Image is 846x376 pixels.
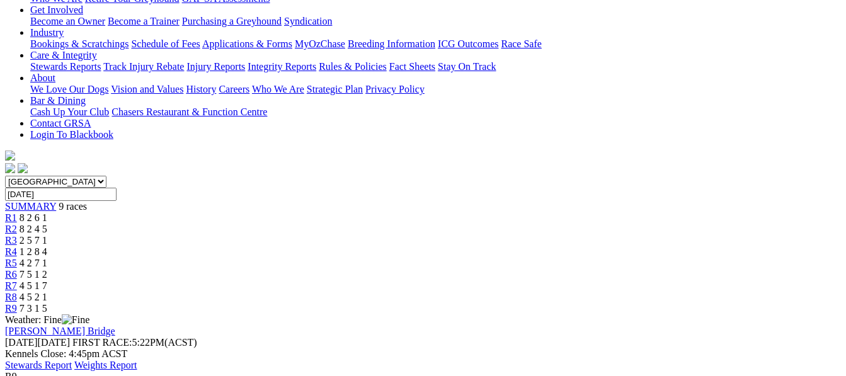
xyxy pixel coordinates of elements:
div: About [30,84,841,95]
a: Cash Up Your Club [30,106,109,117]
a: R4 [5,246,17,257]
div: Kennels Close: 4:45pm ACST [5,348,841,360]
a: R2 [5,224,17,234]
a: Become an Owner [30,16,105,26]
a: Privacy Policy [365,84,425,94]
a: Purchasing a Greyhound [182,16,282,26]
span: [DATE] [5,337,38,348]
a: Contact GRSA [30,118,91,128]
a: About [30,72,55,83]
a: Chasers Restaurant & Function Centre [111,106,267,117]
a: MyOzChase [295,38,345,49]
a: Weights Report [74,360,137,370]
a: R3 [5,235,17,246]
a: R7 [5,280,17,291]
a: Track Injury Rebate [103,61,184,72]
a: History [186,84,216,94]
span: 4 2 7 1 [20,258,47,268]
div: Industry [30,38,841,50]
span: 5:22PM(ACST) [72,337,197,348]
a: Rules & Policies [319,61,387,72]
a: Careers [219,84,249,94]
span: 4 5 1 7 [20,280,47,291]
a: Strategic Plan [307,84,363,94]
div: Care & Integrity [30,61,841,72]
a: R5 [5,258,17,268]
a: Integrity Reports [248,61,316,72]
span: 2 5 7 1 [20,235,47,246]
span: 7 3 1 5 [20,303,47,314]
a: R6 [5,269,17,280]
input: Select date [5,188,117,201]
a: Bar & Dining [30,95,86,106]
span: FIRST RACE: [72,337,132,348]
a: Stewards Report [5,360,72,370]
a: Race Safe [501,38,541,49]
a: Care & Integrity [30,50,97,60]
a: R9 [5,303,17,314]
a: Who We Are [252,84,304,94]
a: R8 [5,292,17,302]
a: Bookings & Scratchings [30,38,129,49]
span: 1 2 8 4 [20,246,47,257]
span: 4 5 2 1 [20,292,47,302]
a: Industry [30,27,64,38]
a: Login To Blackbook [30,129,113,140]
div: Bar & Dining [30,106,841,118]
img: logo-grsa-white.png [5,151,15,161]
span: [DATE] [5,337,70,348]
a: Injury Reports [186,61,245,72]
a: Stay On Track [438,61,496,72]
a: Get Involved [30,4,83,15]
img: twitter.svg [18,163,28,173]
a: Stewards Reports [30,61,101,72]
a: Applications & Forms [202,38,292,49]
a: R1 [5,212,17,223]
img: Fine [62,314,89,326]
span: 8 2 6 1 [20,212,47,223]
a: We Love Our Dogs [30,84,108,94]
a: Breeding Information [348,38,435,49]
a: Vision and Values [111,84,183,94]
a: ICG Outcomes [438,38,498,49]
a: Become a Trainer [108,16,180,26]
a: [PERSON_NAME] Bridge [5,326,115,336]
span: 7 5 1 2 [20,269,47,280]
a: SUMMARY [5,201,56,212]
a: Fact Sheets [389,61,435,72]
span: 9 races [59,201,87,212]
span: Weather: Fine [5,314,89,325]
div: Get Involved [30,16,841,27]
a: Schedule of Fees [131,38,200,49]
span: 8 2 4 5 [20,224,47,234]
a: Syndication [284,16,332,26]
img: facebook.svg [5,163,15,173]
